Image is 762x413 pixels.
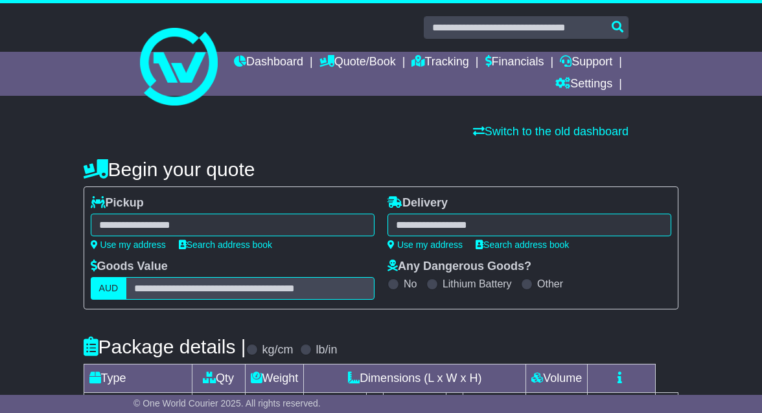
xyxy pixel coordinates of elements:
[84,364,192,393] td: Type
[411,52,468,74] a: Tracking
[234,52,303,74] a: Dashboard
[84,159,679,180] h4: Begin your quote
[304,364,526,393] td: Dimensions (L x W x H)
[262,343,294,357] label: kg/cm
[526,364,588,393] td: Volume
[485,52,544,74] a: Financials
[560,52,612,74] a: Support
[319,52,396,74] a: Quote/Book
[443,278,512,290] label: Lithium Battery
[91,277,127,300] label: AUD
[84,336,246,357] h4: Package details |
[91,260,168,274] label: Goods Value
[387,240,463,250] a: Use my address
[404,278,417,290] label: No
[179,240,272,250] a: Search address book
[387,260,531,274] label: Any Dangerous Goods?
[133,398,321,408] span: © One World Courier 2025. All rights reserved.
[245,364,304,393] td: Weight
[473,125,629,138] a: Switch to the old dashboard
[555,74,612,96] a: Settings
[91,240,166,250] a: Use my address
[91,196,144,210] label: Pickup
[316,343,338,357] label: lb/in
[192,364,245,393] td: Qty
[537,278,563,290] label: Other
[476,240,569,250] a: Search address book
[387,196,448,210] label: Delivery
